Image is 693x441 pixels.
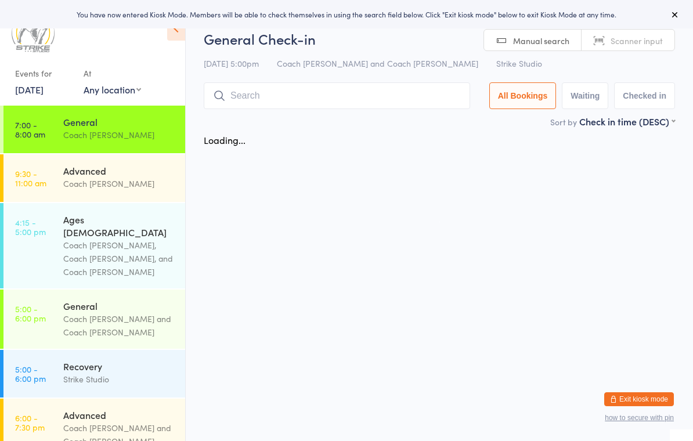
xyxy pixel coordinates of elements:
time: 6:00 - 7:30 pm [15,413,45,432]
div: Ages [DEMOGRAPHIC_DATA] [63,213,175,238]
span: Strike Studio [496,57,542,69]
time: 5:00 - 6:00 pm [15,364,46,383]
span: Manual search [513,35,569,46]
div: You have now entered Kiosk Mode. Members will be able to check themselves in using the search fie... [19,9,674,19]
div: Coach [PERSON_NAME], Coach [PERSON_NAME], and Coach [PERSON_NAME] [63,238,175,279]
div: Coach [PERSON_NAME] [63,177,175,190]
button: Waiting [562,82,608,109]
span: Scanner input [611,35,663,46]
a: 9:30 -11:00 amAdvancedCoach [PERSON_NAME] [3,154,185,202]
a: [DATE] [15,83,44,96]
label: Sort by [550,116,577,128]
span: [DATE] 5:00pm [204,57,259,69]
div: Loading... [204,133,246,146]
img: Strike Studio [12,9,55,52]
div: Advanced [63,409,175,421]
time: 5:00 - 6:00 pm [15,304,46,323]
a: 5:00 -6:00 pmGeneralCoach [PERSON_NAME] and Coach [PERSON_NAME] [3,290,185,349]
button: Exit kiosk mode [604,392,674,406]
h2: General Check-in [204,29,675,48]
a: 4:15 -5:00 pmAges [DEMOGRAPHIC_DATA]Coach [PERSON_NAME], Coach [PERSON_NAME], and Coach [PERSON_N... [3,203,185,288]
div: Strike Studio [63,373,175,386]
div: Coach [PERSON_NAME] [63,128,175,142]
button: how to secure with pin [605,414,674,422]
div: Recovery [63,360,175,373]
div: Events for [15,64,72,83]
div: General [63,299,175,312]
time: 4:15 - 5:00 pm [15,218,46,236]
a: 7:00 -8:00 amGeneralCoach [PERSON_NAME] [3,106,185,153]
div: At [84,64,141,83]
input: Search [204,82,470,109]
button: Checked in [614,82,675,109]
time: 9:30 - 11:00 am [15,169,46,187]
a: 5:00 -6:00 pmRecoveryStrike Studio [3,350,185,397]
div: General [63,115,175,128]
div: Advanced [63,164,175,177]
div: Any location [84,83,141,96]
div: Check in time (DESC) [579,115,675,128]
span: Coach [PERSON_NAME] and Coach [PERSON_NAME] [277,57,478,69]
div: Coach [PERSON_NAME] and Coach [PERSON_NAME] [63,312,175,339]
button: All Bookings [489,82,557,109]
time: 7:00 - 8:00 am [15,120,45,139]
